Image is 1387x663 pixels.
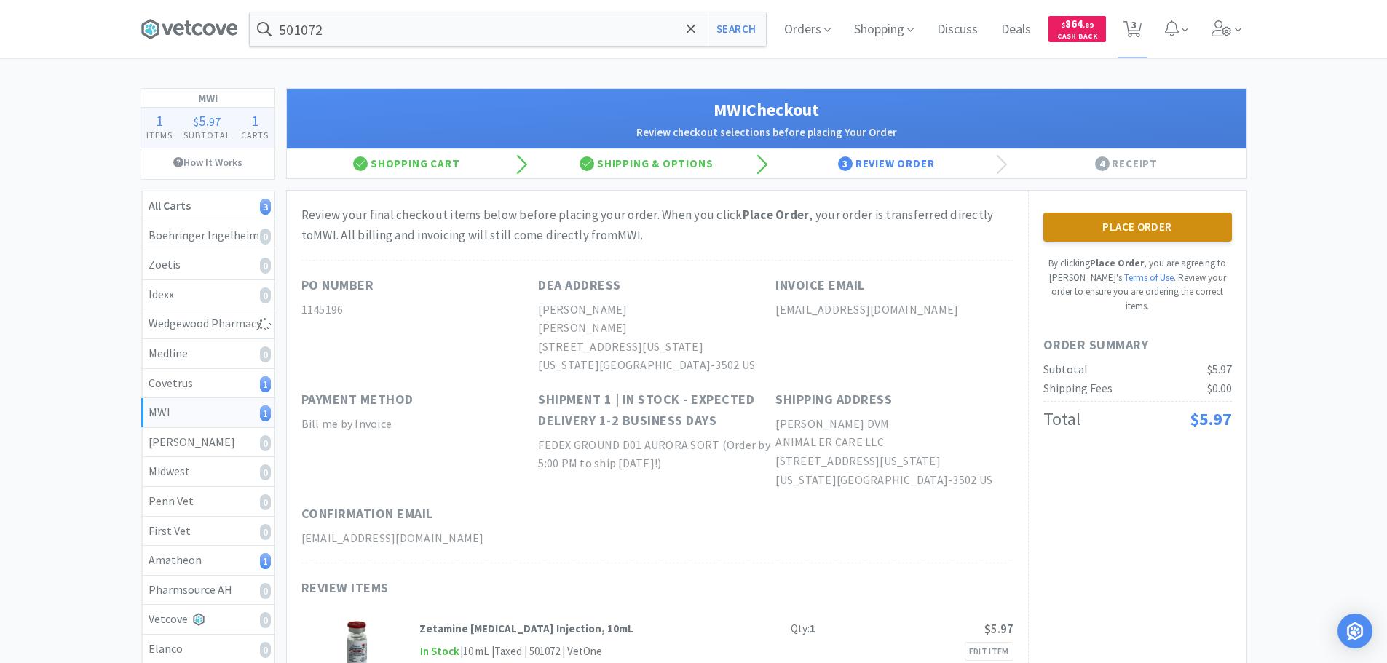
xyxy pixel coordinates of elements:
span: 97 [209,114,221,129]
a: [PERSON_NAME]0 [141,428,274,458]
i: 0 [260,612,271,628]
h2: Review checkout selections before placing Your Order [301,124,1232,141]
i: 0 [260,642,271,658]
div: | Taxed | 501072 | VetOne [489,643,602,660]
a: Penn Vet0 [141,487,274,517]
a: Amatheon1 [141,546,274,576]
h1: Invoice Email [775,275,865,296]
h2: [STREET_ADDRESS][US_STATE] [775,452,1013,471]
h4: Carts [236,128,274,142]
i: 1 [260,553,271,569]
span: In Stock [419,643,460,661]
i: 0 [260,435,271,451]
i: 0 [260,258,271,274]
h2: [PERSON_NAME] [538,301,775,319]
span: 1 [251,111,258,130]
h2: Bill me by Invoice [301,415,539,434]
div: Shipping Fees [1043,379,1113,398]
div: Midwest [149,462,267,481]
a: First Vet0 [141,517,274,547]
div: Elanco [149,640,267,659]
h1: MWI Checkout [301,96,1232,124]
div: Amatheon [149,551,267,570]
h2: [US_STATE][GEOGRAPHIC_DATA]-3502 US [538,356,775,375]
div: Total [1043,405,1080,433]
h2: 1145196 [301,301,539,319]
h1: Payment Method [301,389,414,410]
i: 1 [260,376,271,392]
div: . [178,114,236,128]
span: 4 [1095,156,1110,171]
i: 3 [260,199,271,215]
h1: Confirmation Email [301,504,433,525]
i: 0 [260,346,271,362]
span: 864 [1062,17,1094,31]
button: Place Order [1043,213,1232,242]
button: Search [706,12,766,46]
span: Cash Back [1057,33,1097,42]
span: $0.00 [1207,381,1232,395]
i: 0 [260,583,271,599]
div: Shopping Cart [287,149,527,178]
h1: Order Summary [1043,335,1232,356]
div: Open Intercom Messenger [1337,614,1372,648]
div: Qty: [791,620,815,638]
h1: Shipping Address [775,389,892,410]
a: Medline0 [141,339,274,369]
div: Wedgewood Pharmacy [149,314,267,333]
div: First Vet [149,522,267,541]
strong: 1 [810,622,815,635]
span: $5.97 [1190,408,1232,430]
h2: ANIMAL ER CARE LLC [775,433,1013,452]
h2: [EMAIL_ADDRESS][DOMAIN_NAME] [301,529,539,548]
div: Receipt [1006,149,1246,178]
h2: [US_STATE][GEOGRAPHIC_DATA]-3502 US [775,471,1013,490]
h1: Shipment 1 | In stock - expected delivery 1-2 business days [538,389,775,432]
a: Covetrus1 [141,369,274,399]
a: Discuss [931,23,984,36]
span: $ [1062,20,1065,30]
a: Edit Item [965,642,1013,661]
div: [PERSON_NAME] [149,433,267,452]
div: Idexx [149,285,267,304]
a: Midwest0 [141,457,274,487]
div: Pharmsource AH [149,581,267,600]
div: MWI [149,403,267,422]
div: Review your final checkout items below before placing your order. When you click , your order is ... [301,205,1013,245]
a: Pharmsource AH0 [141,576,274,606]
h2: [EMAIL_ADDRESS][DOMAIN_NAME] [775,301,1013,319]
a: How It Works [141,148,274,176]
h2: [STREET_ADDRESS][US_STATE] [538,338,775,357]
a: Terms of Use [1124,271,1174,284]
div: Review Order [767,149,1007,178]
span: | 10 mL [460,644,489,658]
a: Deals [995,23,1037,36]
i: 0 [260,524,271,540]
div: Medline [149,344,267,363]
h1: DEA Address [538,275,621,296]
a: Zoetis0 [141,250,274,280]
h2: FEDEX GROUND D01 AURORA SORT (Order by 5:00 PM to ship [DATE]!) [538,436,775,473]
h2: [PERSON_NAME] [538,319,775,338]
h2: [PERSON_NAME] DVM [775,415,1013,434]
div: Boehringer Ingelheim [149,226,267,245]
p: By clicking , you are agreeing to [PERSON_NAME]'s . Review your order to ensure you are ordering ... [1043,256,1232,313]
a: Wedgewood Pharmacy [141,309,274,339]
span: 5 [199,111,206,130]
a: Idexx0 [141,280,274,310]
h1: PO Number [301,275,374,296]
h1: MWI [141,89,274,108]
strong: Place Order [1090,257,1144,269]
i: 0 [260,494,271,510]
input: Search by item, sku, manufacturer, ingredient, size... [250,12,766,46]
strong: Place Order [743,207,810,223]
span: 3 [838,156,853,171]
i: 0 [260,229,271,245]
a: All Carts3 [141,191,274,221]
span: . 89 [1083,20,1094,30]
a: 3 [1118,25,1147,38]
strong: Zetamine [MEDICAL_DATA] Injection, 10mL [419,622,633,635]
div: Covetrus [149,374,267,393]
div: Shipping & Options [526,149,767,178]
i: 1 [260,405,271,421]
